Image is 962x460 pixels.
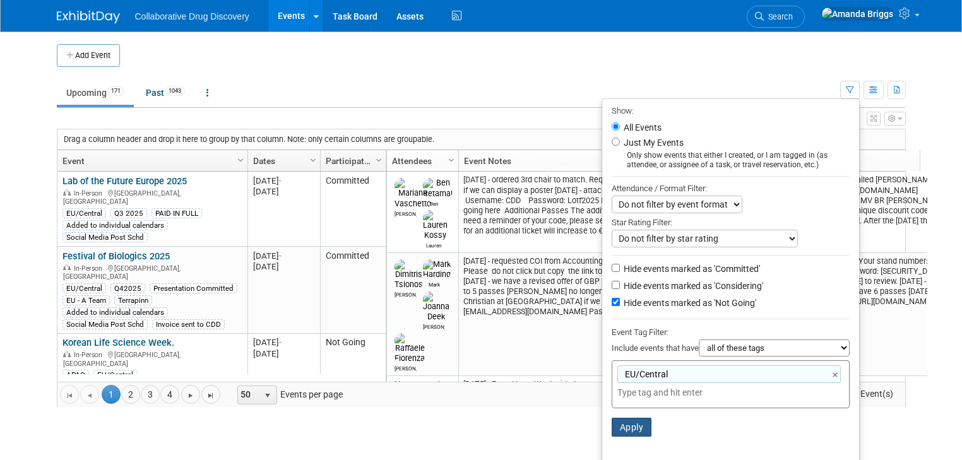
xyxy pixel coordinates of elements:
div: Social Media Post Schd [62,232,148,242]
label: All Events [621,123,662,132]
span: Go to the previous page [85,391,95,401]
img: ExhibitDay [57,11,120,23]
a: Dates [253,150,312,172]
div: EU/Central [93,370,137,380]
img: Joanna Deek [423,292,449,322]
a: Past1043 [136,81,194,105]
div: Mark Harding [423,280,445,288]
div: [DATE] [253,175,314,186]
div: [DATE] [253,348,314,359]
img: Dimitris Tsionos [395,259,423,290]
span: - [279,176,282,186]
td: Committed [320,247,386,334]
a: 2 [121,385,140,404]
span: 171 [107,86,124,96]
span: Column Settings [235,155,246,165]
div: [DATE] [253,251,314,261]
a: × [833,368,841,382]
td: Committed [320,172,386,247]
img: Mariana Vaschetto [395,178,431,208]
a: Festival of Biologics 2025 [62,251,170,262]
label: Hide events marked as 'Not Going' [621,297,756,309]
div: Added to individual calendars [62,220,168,230]
a: Column Settings [234,150,247,169]
div: [DATE] [253,186,314,197]
img: Mark Harding [423,259,451,280]
div: Event Tag Filter: [612,325,850,339]
span: 50 [238,386,259,404]
a: Go to the next page [181,385,200,404]
span: In-Person [74,264,106,273]
a: Go to the last page [201,385,220,404]
div: Social Media Post Schd [62,319,148,329]
span: Column Settings [374,155,384,165]
div: Show: [612,102,850,118]
img: Lauren Kossy [423,210,448,240]
a: Participation [326,150,377,172]
span: Column Settings [308,155,318,165]
a: Korean Life Science Week. [62,337,174,348]
div: Presentation Committed [150,283,237,293]
a: Event [62,150,239,172]
img: In-Person Event [63,189,71,196]
div: Raffaele Fiorenza [395,363,417,372]
div: [DATE] [253,261,314,272]
a: Upcoming171 [57,81,134,105]
img: Amanda Briggs [821,7,894,21]
a: Lab of the Future Europe 2025 [62,175,187,187]
a: Event Notes [464,150,958,172]
div: PAID IN FULL [151,208,202,218]
div: [GEOGRAPHIC_DATA], [GEOGRAPHIC_DATA] [62,349,242,368]
div: Q42025 [110,283,145,293]
img: Raffaele Fiorenza [395,333,425,363]
div: Invoice sent to CDD [152,319,225,329]
span: Events per page [221,385,355,404]
span: In-Person [74,189,106,198]
td: Not Going [320,334,386,384]
div: EU/Central [62,283,106,293]
input: Type tag and hit enter [617,386,794,399]
div: Added to individual calendars [62,307,168,317]
div: Drag a column header and drop it here to group by that column. Note: only certain columns are gro... [57,129,905,150]
a: Column Settings [372,150,386,169]
div: Star Rating Filter: [612,213,850,230]
div: EU - A Team [62,295,110,305]
span: - [279,338,282,347]
span: - [279,251,282,261]
div: None tagged [391,379,453,389]
span: EU/Central [622,368,668,380]
a: Attendees [392,150,450,172]
a: Column Settings [306,150,320,169]
div: EU/Central [62,208,106,218]
label: Just My Events [621,136,684,149]
div: Joanna Deek [423,322,445,330]
div: [GEOGRAPHIC_DATA], [GEOGRAPHIC_DATA] [62,262,242,281]
img: In-Person Event [63,351,71,357]
img: In-Person Event [63,264,71,271]
label: Hide events marked as 'Considering' [621,280,763,292]
label: Hide events marked as 'Committed' [621,262,760,275]
a: 3 [141,385,160,404]
div: Dimitris Tsionos [395,290,417,298]
span: Go to the last page [206,391,216,401]
button: Apply [612,418,652,437]
div: Terrapinn [114,295,152,305]
div: [GEOGRAPHIC_DATA], [GEOGRAPHIC_DATA] [62,187,242,206]
div: Q3 2025 [110,208,147,218]
div: Only show events that either I created, or I am tagged in (as attendee, or assignee of a task, or... [612,151,850,170]
div: Lauren Kossy [423,240,445,249]
span: 1043 [165,86,185,96]
div: Mariana Vaschetto [395,209,417,217]
img: Ben Retamal [423,178,453,198]
a: Search [747,6,805,28]
span: 1 [102,385,121,404]
span: Go to the next page [186,391,196,401]
a: 4 [160,385,179,404]
span: Search [764,12,793,21]
div: Ben Retamal [423,199,445,207]
span: Collaborative Drug Discovery [135,11,249,21]
a: Column Settings [444,150,458,169]
div: Attendance / Format Filter: [612,181,850,196]
a: Go to the previous page [80,385,99,404]
button: Add Event [57,44,120,67]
